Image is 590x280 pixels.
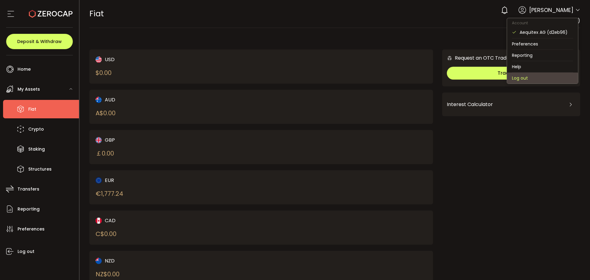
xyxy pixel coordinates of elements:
[96,176,245,184] div: EUR
[6,34,73,49] button: Deposit & Withdraw
[507,50,578,61] li: Reporting
[96,258,102,264] img: nzd_portfolio.svg
[28,105,36,114] span: Fiat
[447,97,576,112] div: Interest Calculator
[96,218,102,224] img: cad_portfolio.svg
[18,85,40,94] span: My Assets
[96,177,102,183] img: eur_portfolio.svg
[28,125,44,134] span: Crypto
[518,214,590,280] iframe: Chat Widget
[96,57,102,63] img: usd_portfolio.svg
[498,69,525,77] span: Trade OTC
[518,214,590,280] div: Chat-Widget
[96,149,114,158] div: ￡ 0.00
[507,20,533,26] span: Account
[17,39,62,44] span: Deposit & Withdraw
[507,61,578,72] li: Help
[96,217,245,224] div: CAD
[18,247,34,256] span: Log out
[18,65,31,74] span: Home
[96,229,116,239] div: C$ 0.00
[96,257,245,265] div: NZD
[520,29,573,36] div: Aequitex AG (d2eb96)
[89,8,104,19] span: Fiat
[18,225,45,234] span: Preferences
[507,73,578,84] li: Log out
[96,137,102,143] img: gbp_portfolio.svg
[442,54,509,62] div: Request an OTC Trade
[507,38,578,49] li: Preferences
[96,97,102,103] img: aud_portfolio.svg
[96,270,120,279] div: NZ$ 0.00
[96,108,116,118] div: A$ 0.00
[447,55,452,61] img: 6nGpN7MZ9FLuBP83NiajKbTRY4UzlzQtBKtCrLLspmCkSvCZHBKvY3NxgQaT5JnOQREvtQ257bXeeSTueZfAPizblJ+Fe8JwA...
[18,185,39,194] span: Transfers
[96,96,245,104] div: AUD
[18,205,40,214] span: Reporting
[447,67,576,80] button: Trade OTC
[96,136,245,144] div: GBP
[529,6,573,14] span: [PERSON_NAME]
[28,165,52,174] span: Structures
[96,68,112,77] div: $ 0.00
[96,56,245,63] div: USD
[28,145,45,154] span: Staking
[527,17,580,24] span: Aequitex AG (d2eb96)
[96,189,123,198] div: € 1,777.24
